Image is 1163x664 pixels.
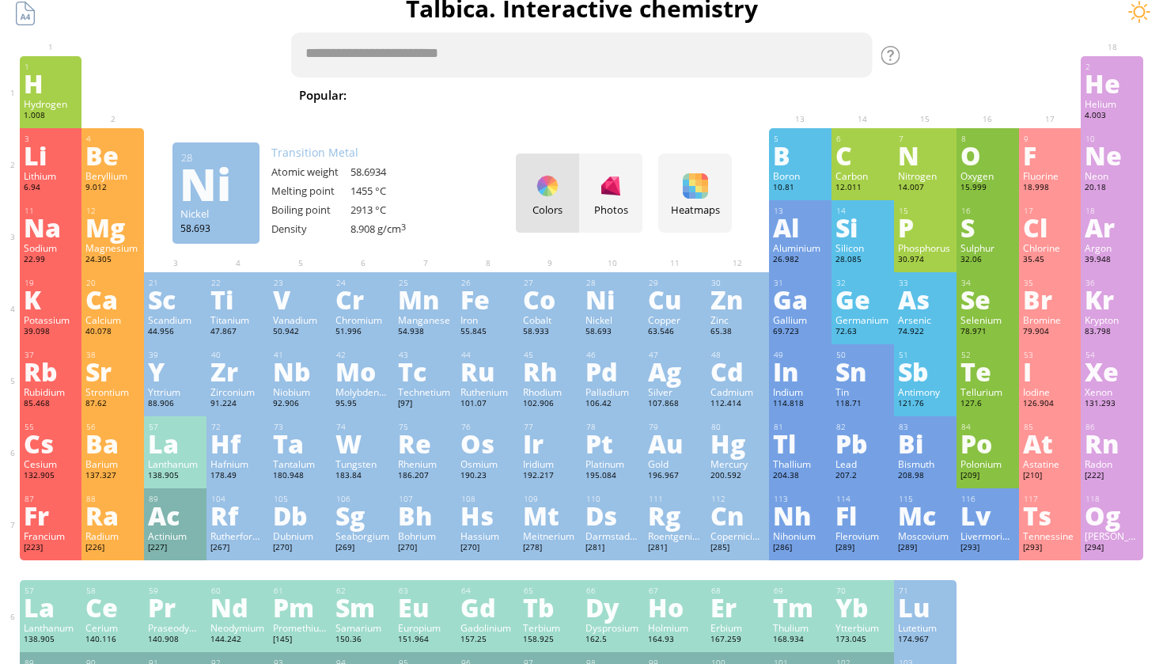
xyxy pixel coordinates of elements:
div: Molybdenum [335,385,390,398]
div: Transition Metal [271,145,430,160]
div: 65.38 [710,326,765,339]
div: 54 [1085,350,1139,360]
div: 1.008 [24,110,78,123]
div: 39.948 [1085,254,1139,267]
div: Titanium [210,313,265,326]
div: K [24,286,78,312]
div: Silicon [835,241,890,254]
div: 132.905 [24,470,78,483]
div: 9.012 [85,182,140,195]
div: 2 [1085,62,1139,72]
div: 41 [274,350,328,360]
div: Photos [579,203,642,217]
div: 107.868 [648,398,703,411]
div: Pt [585,431,640,456]
div: 121.76 [898,398,953,411]
div: Te [960,359,1015,384]
div: Sr [85,359,140,384]
div: Cs [24,431,78,456]
div: Hydrogen [24,97,78,110]
div: Strontium [85,385,140,398]
div: 10.81 [773,182,828,195]
div: 35.45 [1023,254,1078,267]
div: 51.996 [335,326,390,339]
div: 21 [149,278,203,288]
div: Pb [835,431,890,456]
div: Os [460,431,515,456]
div: Barium [85,457,140,470]
div: Boron [773,169,828,182]
div: Hf [210,431,265,456]
div: Tellurium [960,385,1015,398]
div: Copper [648,313,703,326]
div: F [1023,142,1078,168]
div: Osmium [460,457,515,470]
div: 91.224 [210,398,265,411]
div: H [24,70,78,96]
div: 63.546 [648,326,703,339]
div: 73 [274,422,328,432]
div: 52 [961,350,1015,360]
div: Ruthenium [460,385,515,398]
div: Thallium [773,457,828,470]
div: 4 [86,134,140,144]
div: Manganese [398,313,453,326]
div: Tl [773,431,828,456]
div: 3 [25,134,78,144]
div: Ba [85,431,140,456]
div: 74.922 [898,326,953,339]
div: 19 [25,278,78,288]
div: 11 [25,206,78,216]
div: 23 [274,278,328,288]
div: Phosphorus [898,241,953,254]
div: Cr [335,286,390,312]
div: Aluminium [773,241,828,254]
div: 190.23 [460,470,515,483]
div: Cesium [24,457,78,470]
div: Kr [1085,286,1139,312]
div: 72 [211,422,265,432]
div: 46 [586,350,640,360]
div: 38 [86,350,140,360]
div: 79.904 [1023,326,1078,339]
div: Po [960,431,1015,456]
div: 76 [461,422,515,432]
div: Rhenium [398,457,453,470]
div: Hg [710,431,765,456]
div: Tc [398,359,453,384]
div: Radon [1085,457,1139,470]
div: 49 [774,350,828,360]
div: 16 [961,206,1015,216]
div: 9 [1024,134,1078,144]
div: 80 [711,422,765,432]
div: 101.07 [460,398,515,411]
div: 40.078 [85,326,140,339]
div: Sb [898,359,953,384]
div: Rubidium [24,385,78,398]
div: 192.217 [523,470,578,483]
div: 31 [774,278,828,288]
div: Arsenic [898,313,953,326]
div: 51 [899,350,953,360]
div: 28 [181,150,252,165]
div: Popular: [299,85,358,107]
div: Ir [523,431,578,456]
div: 37 [25,350,78,360]
div: Gallium [773,313,828,326]
div: Nickel [585,313,640,326]
div: 118.71 [835,398,890,411]
div: Iodine [1023,385,1078,398]
div: Astatine [1023,457,1078,470]
div: Indium [773,385,828,398]
div: 28 [586,278,640,288]
div: Nickel [180,207,252,221]
div: Polonium [960,457,1015,470]
div: Antimony [898,385,953,398]
div: Rhodium [523,385,578,398]
div: Boiling point [271,203,350,217]
div: Cl [1023,214,1078,240]
div: Technetium [398,385,453,398]
div: Density [271,222,350,236]
div: Zr [210,359,265,384]
div: 32 [836,278,890,288]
